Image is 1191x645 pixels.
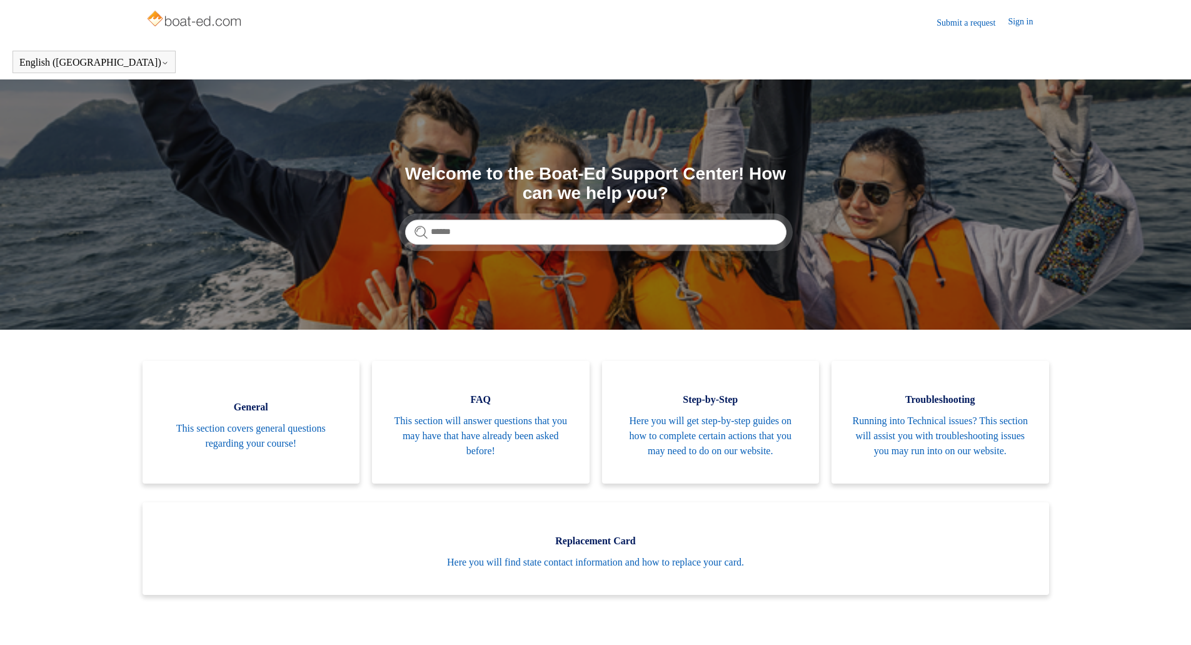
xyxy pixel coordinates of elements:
[143,502,1049,595] a: Replacement Card Here you will find state contact information and how to replace your card.
[391,392,571,407] span: FAQ
[391,414,571,459] span: This section will answer questions that you may have that have already been asked before!
[143,361,360,484] a: General This section covers general questions regarding your course!
[937,16,1008,29] a: Submit a request
[161,555,1030,570] span: Here you will find state contact information and how to replace your card.
[850,392,1030,407] span: Troubleshooting
[146,8,245,33] img: Boat-Ed Help Center home page
[19,57,169,68] button: English ([GEOGRAPHIC_DATA])
[832,361,1049,484] a: Troubleshooting Running into Technical issues? This section will assist you with troubleshooting ...
[161,534,1030,549] span: Replacement Card
[161,421,341,451] span: This section covers general questions regarding your course!
[405,165,786,203] h1: Welcome to the Boat-Ed Support Center! How can we help you?
[1149,603,1182,636] div: Live chat
[372,361,590,484] a: FAQ This section will answer questions that you may have that have already been asked before!
[850,414,1030,459] span: Running into Technical issues? This section will assist you with troubleshooting issues you may r...
[1008,15,1045,30] a: Sign in
[405,220,786,245] input: Search
[621,414,801,459] span: Here you will get step-by-step guides on how to complete certain actions that you may need to do ...
[621,392,801,407] span: Step-by-Step
[161,400,341,415] span: General
[602,361,820,484] a: Step-by-Step Here you will get step-by-step guides on how to complete certain actions that you ma...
